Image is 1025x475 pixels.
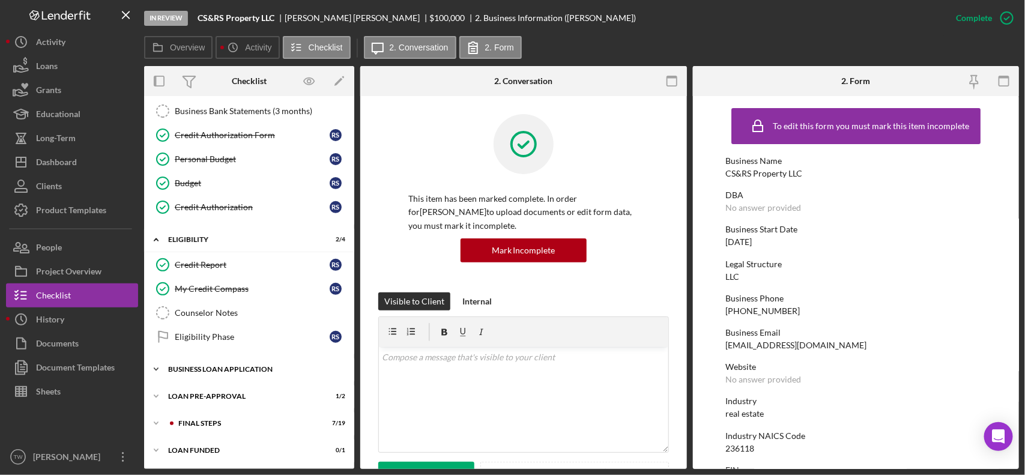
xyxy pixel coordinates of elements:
button: Clients [6,174,138,198]
label: 2. Conversation [390,43,449,52]
div: [PERSON_NAME] [PERSON_NAME] [285,13,430,23]
a: Documents [6,331,138,355]
div: LOAN PRE-APPROVAL [168,393,315,400]
button: 2. Conversation [364,36,456,59]
div: [DATE] [725,237,752,247]
div: [EMAIL_ADDRESS][DOMAIN_NAME] [725,340,866,350]
div: No answer provided [725,375,801,384]
button: Activity [216,36,279,59]
button: Overview [144,36,213,59]
div: People [36,235,62,262]
div: EIN [725,465,987,475]
div: Open Intercom Messenger [984,422,1013,451]
div: R S [330,177,342,189]
div: Industry NAICS Code [725,431,987,441]
a: Credit ReportRS [150,253,348,277]
div: LOAN FUNDED [168,447,315,454]
text: TW [14,454,23,461]
div: R S [330,129,342,141]
a: Credit Authorization FormRS [150,123,348,147]
div: Business Phone [725,294,987,303]
div: Documents [36,331,79,359]
div: Credit Report [175,260,330,270]
button: Loans [6,54,138,78]
div: Document Templates [36,355,115,383]
div: 236118 [725,444,754,453]
button: Grants [6,78,138,102]
div: ELIGIBILITY [168,236,315,243]
div: R S [330,331,342,343]
div: Mark Incomplete [492,238,555,262]
a: Educational [6,102,138,126]
button: Visible to Client [378,292,450,310]
label: 2. Form [485,43,514,52]
a: Activity [6,30,138,54]
div: Business Name [725,156,987,166]
button: Checklist [6,283,138,307]
button: Dashboard [6,150,138,174]
button: Product Templates [6,198,138,222]
div: 2. Business Information ([PERSON_NAME]) [475,13,636,23]
div: FINAL STEPS [178,420,315,427]
div: real estate [725,409,764,419]
div: In Review [144,11,188,26]
div: Eligibility Phase [175,332,330,342]
div: 2. Conversation [494,76,552,86]
div: Business Bank Statements (3 months) [175,106,348,116]
div: Checklist [36,283,71,310]
div: Personal Budget [175,154,330,164]
div: Complete [956,6,992,30]
p: This item has been marked complete. In order for [PERSON_NAME] to upload documents or edit form d... [408,192,639,232]
div: Long-Term [36,126,76,153]
div: My Credit Compass [175,284,330,294]
button: Project Overview [6,259,138,283]
button: 2. Form [459,36,522,59]
div: R S [330,259,342,271]
button: Long-Term [6,126,138,150]
div: Budget [175,178,330,188]
div: Credit Authorization Form [175,130,330,140]
div: Checklist [232,76,267,86]
div: BUSINESS LOAN APPLICATION [168,366,339,373]
div: R S [330,153,342,165]
a: Credit AuthorizationRS [150,195,348,219]
button: TW[PERSON_NAME] [6,445,138,469]
button: People [6,235,138,259]
button: Checklist [283,36,351,59]
div: Credit Authorization [175,202,330,212]
div: DBA [725,190,987,200]
label: Activity [245,43,271,52]
div: Clients [36,174,62,201]
div: Website [725,362,987,372]
div: Loans [36,54,58,81]
div: Industry [725,396,987,406]
div: LLC [725,272,739,282]
div: Counselor Notes [175,308,348,318]
div: Product Templates [36,198,106,225]
a: Personal BudgetRS [150,147,348,171]
div: Business Start Date [725,225,987,234]
a: Sheets [6,380,138,404]
div: Project Overview [36,259,101,286]
div: CS&RS Property LLC [725,169,802,178]
div: Sheets [36,380,61,407]
div: Visible to Client [384,292,444,310]
button: History [6,307,138,331]
div: Legal Structure [725,259,987,269]
div: To edit this form you must mark this item incomplete [773,121,969,131]
div: [PERSON_NAME] [30,445,108,472]
div: 7 / 19 [324,420,345,427]
div: Dashboard [36,150,77,177]
div: Educational [36,102,80,129]
div: Business Email [725,328,987,337]
button: Document Templates [6,355,138,380]
div: History [36,307,64,334]
div: Grants [36,78,61,105]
